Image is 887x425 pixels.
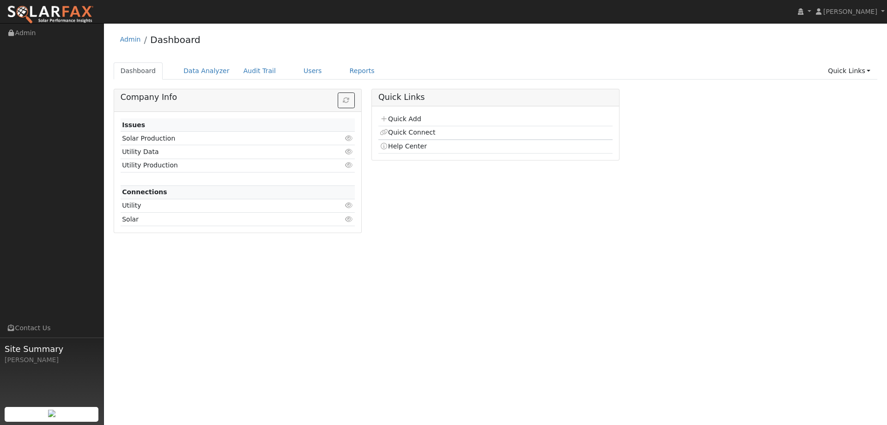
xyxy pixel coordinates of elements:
h5: Company Info [121,92,355,102]
a: Quick Connect [380,129,435,136]
span: [PERSON_NAME] [823,8,877,15]
a: Dashboard [150,34,200,45]
a: Quick Links [821,62,877,80]
strong: Connections [122,188,167,196]
td: Utility Data [121,145,317,159]
span: Site Summary [5,343,99,355]
div: [PERSON_NAME] [5,355,99,365]
a: Users [297,62,329,80]
h5: Quick Links [378,92,613,102]
td: Utility [121,199,317,212]
a: Data Analyzer [176,62,237,80]
a: Quick Add [380,115,421,123]
td: Solar Production [121,132,317,145]
a: Help Center [380,142,427,150]
a: Dashboard [114,62,163,80]
td: Utility Production [121,159,317,172]
i: Click to view [345,162,353,168]
a: Audit Trail [237,62,283,80]
i: Click to view [345,148,353,155]
a: Reports [343,62,382,80]
i: Click to view [345,216,353,222]
strong: Issues [122,121,145,129]
img: retrieve [48,410,55,417]
i: Click to view [345,135,353,142]
a: Admin [120,36,141,43]
img: SolarFax [7,5,94,25]
i: Click to view [345,202,353,209]
td: Solar [121,213,317,226]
